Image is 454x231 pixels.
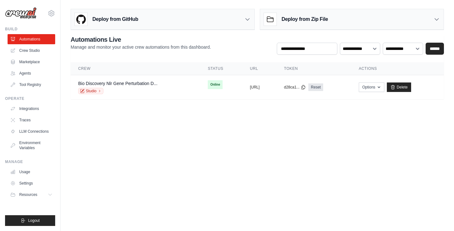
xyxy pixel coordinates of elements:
[8,190,55,200] button: Resources
[78,81,157,86] a: Bio Discovery Nlr Gene Perturbation D...
[71,62,200,75] th: Crew
[308,83,323,91] a: Reset
[242,62,276,75] th: URL
[8,126,55,137] a: LLM Connections
[359,82,384,92] button: Options
[8,115,55,125] a: Traces
[8,46,55,56] a: Crew Studio
[5,159,55,164] div: Manage
[200,62,242,75] th: Status
[5,7,37,19] img: Logo
[5,27,55,32] div: Build
[351,62,444,75] th: Actions
[8,138,55,153] a: Environment Variables
[71,35,211,44] h2: Automations Live
[282,15,328,23] h3: Deploy from Zip File
[19,192,37,197] span: Resources
[92,15,138,23] h3: Deploy from GitHub
[8,34,55,44] a: Automations
[8,104,55,114] a: Integrations
[71,44,211,50] p: Manage and monitor your active crew automations from this dashboard.
[208,80,223,89] span: Online
[8,80,55,90] a: Tool Registry
[276,62,351,75] th: Token
[8,57,55,67] a: Marketplace
[387,82,411,92] a: Delete
[284,85,306,90] button: d28ca1...
[5,96,55,101] div: Operate
[75,13,87,26] img: GitHub Logo
[8,178,55,188] a: Settings
[28,218,40,223] span: Logout
[8,167,55,177] a: Usage
[78,88,103,94] a: Studio
[8,68,55,78] a: Agents
[5,215,55,226] button: Logout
